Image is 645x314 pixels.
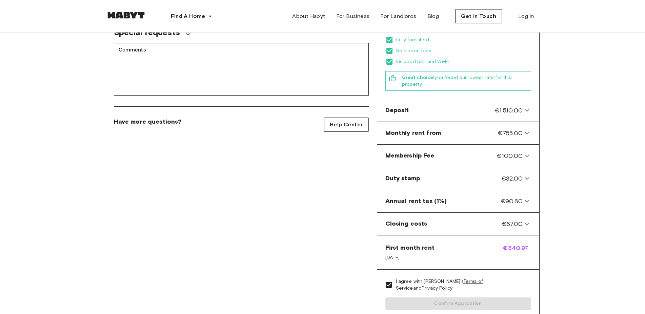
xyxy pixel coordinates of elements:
[422,9,445,23] a: Blog
[498,129,523,138] span: €755.00
[402,74,528,88] span: you found our lowest rate for this property
[502,174,523,183] span: €32.00
[292,12,325,20] span: About Habyt
[106,12,146,19] img: Habyt
[380,125,537,142] div: Monthly rent from€755.00
[380,147,537,164] div: Membership Fee€100.00
[114,118,182,126] span: Have more questions?
[380,170,537,187] div: Duty stamp€32.00
[324,118,368,132] a: Help Center
[385,174,420,183] span: Duty stamp
[495,106,523,115] span: €1,510.00
[427,12,439,20] span: Blog
[336,12,370,20] span: For Business
[380,193,537,210] div: Annual rent tax (1%)€90.60
[502,219,523,228] span: €67.00
[396,47,531,54] span: No hidden fees
[380,102,537,119] div: Deposit€1,510.00
[185,30,191,35] svg: We'll do our best to accommodate your request, but please note we can't guarantee it will be poss...
[375,9,422,23] a: For Landlords
[385,244,435,252] span: First month rent
[114,43,369,96] div: Comments
[385,219,427,228] span: Closing costs
[287,9,330,23] a: About Habyt
[422,285,452,291] a: Privacy Policy
[330,121,363,129] span: Help Center
[165,9,218,23] button: Find A Home
[385,151,435,160] span: Membership Fee
[497,151,523,160] span: €100.00
[513,9,539,23] a: Log in
[380,12,416,20] span: For Landlords
[396,58,531,65] span: Included bills and Wi-Fi
[385,254,435,261] span: [DATE]
[171,12,205,20] span: Find A Home
[385,129,441,138] span: Monthly rent from
[385,106,409,115] span: Deposit
[518,12,534,20] span: Log in
[396,37,531,43] span: Fully furnished
[402,75,435,80] b: Great choice!
[501,197,523,206] span: €90.60
[461,12,496,20] span: Get in Touch
[455,9,502,23] button: Get in Touch
[396,278,526,292] span: I agree with [PERSON_NAME]'s and
[385,197,447,206] span: Annual rent tax (1%)
[380,215,537,232] div: Closing costs€67.00
[503,244,531,261] span: €340.97
[114,27,180,38] span: Special requests
[331,9,375,23] a: For Business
